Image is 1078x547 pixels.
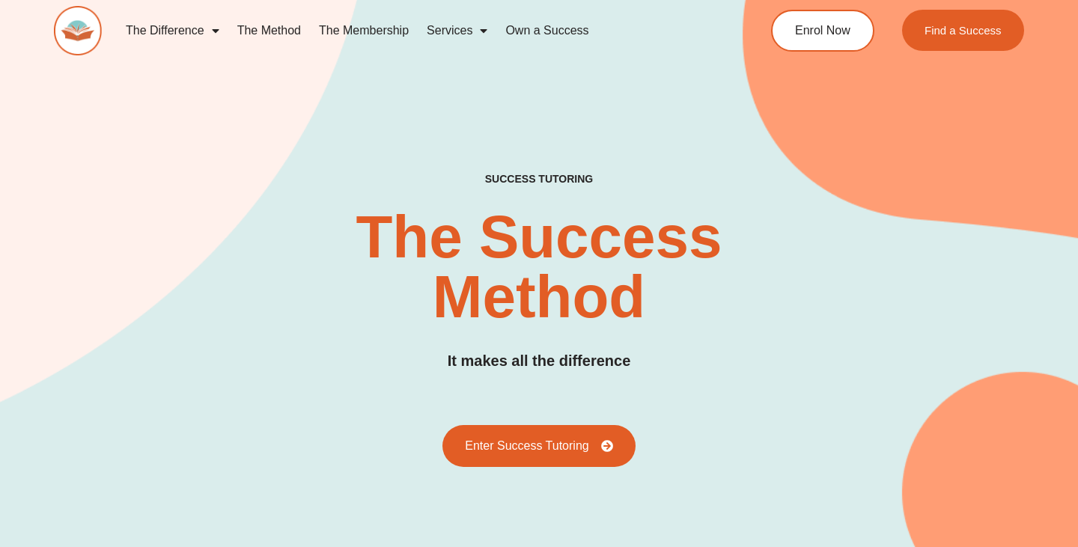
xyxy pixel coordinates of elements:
a: Enter Success Tutoring [442,425,635,467]
a: Services [418,13,496,48]
a: The Method [228,13,310,48]
a: Enrol Now [771,10,874,52]
h4: SUCCESS TUTORING​ [395,173,683,186]
nav: Menu [117,13,716,48]
h2: The Success Method [320,207,758,327]
span: Enrol Now [795,25,850,37]
span: Find a Success [925,25,1002,36]
span: Enter Success Tutoring [465,440,588,452]
a: The Difference [117,13,228,48]
a: Own a Success [496,13,597,48]
h3: It makes all the difference [448,349,631,373]
a: The Membership [310,13,418,48]
a: Find a Success [902,10,1024,51]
